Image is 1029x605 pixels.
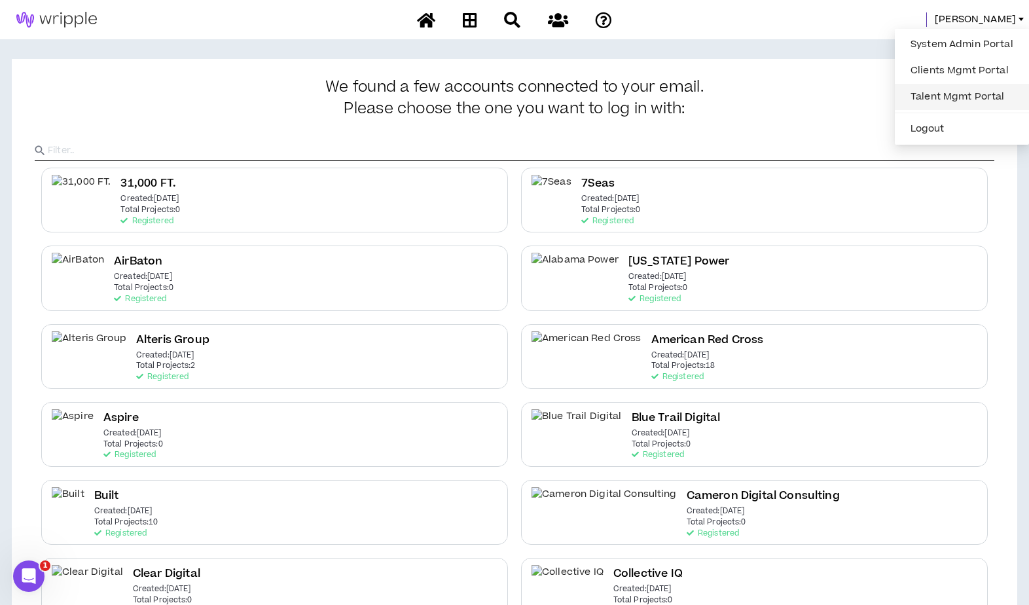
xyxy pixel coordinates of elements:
h2: Cameron Digital Consulting [687,487,840,505]
p: Total Projects: 0 [114,284,173,293]
a: Clients Mgmt Portal [903,61,1021,81]
button: Logout [903,119,1021,139]
p: Registered [114,295,166,304]
h2: 7Seas [581,175,615,192]
p: Total Projects: 0 [628,284,688,293]
img: Clear Digital [52,565,123,595]
h2: Aspire [103,409,139,427]
h2: [US_STATE] Power [628,253,730,270]
h2: Collective IQ [613,565,683,583]
a: Talent Mgmt Portal [903,87,1021,107]
img: Aspire [52,409,94,439]
p: Created: [DATE] [628,272,687,282]
h2: Built [94,487,119,505]
p: Registered [120,217,173,226]
p: Created: [DATE] [120,194,179,204]
p: Total Projects: 0 [632,440,691,449]
p: Registered [632,450,684,460]
p: Created: [DATE] [687,507,745,516]
p: Registered [94,529,147,538]
img: 7Seas [532,175,571,204]
p: Created: [DATE] [103,429,162,438]
img: Cameron Digital Consulting [532,487,677,517]
h2: Blue Trail Digital [632,409,721,427]
p: Total Projects: 0 [613,596,673,605]
img: Collective IQ [532,565,604,595]
p: Created: [DATE] [133,585,191,594]
input: Filter.. [48,141,994,160]
span: Please choose the one you want to log in with: [344,100,685,119]
img: 31,000 FT. [52,175,111,204]
img: Blue Trail Digital [532,409,622,439]
p: Total Projects: 0 [581,206,641,215]
h2: American Red Cross [651,331,764,349]
h2: Clear Digital [133,565,200,583]
span: 1 [40,560,50,571]
img: Alteris Group [52,331,126,361]
p: Registered [687,529,739,538]
p: Created: [DATE] [581,194,640,204]
p: Total Projects: 0 [103,440,163,449]
a: System Admin Portal [903,35,1021,54]
p: Registered [136,373,189,382]
p: Created: [DATE] [94,507,153,516]
h3: We found a few accounts connected to your email. [35,79,994,118]
p: Total Projects: 10 [94,518,158,527]
p: Created: [DATE] [613,585,672,594]
h2: Alteris Group [136,331,209,349]
p: Registered [581,217,634,226]
h2: 31,000 FT. [120,175,176,192]
span: [PERSON_NAME] [935,12,1016,27]
img: American Red Cross [532,331,641,361]
h2: AirBaton [114,253,162,270]
p: Registered [628,295,681,304]
img: Built [52,487,84,517]
p: Total Projects: 0 [687,518,746,527]
p: Created: [DATE] [632,429,690,438]
img: AirBaton [52,253,104,282]
p: Total Projects: 0 [120,206,180,215]
p: Registered [651,373,704,382]
img: Alabama Power [532,253,619,282]
p: Created: [DATE] [651,351,710,360]
p: Total Projects: 2 [136,361,196,371]
p: Total Projects: 18 [651,361,715,371]
p: Registered [103,450,156,460]
iframe: Intercom live chat [13,560,45,592]
p: Created: [DATE] [136,351,194,360]
p: Total Projects: 0 [133,596,192,605]
p: Created: [DATE] [114,272,172,282]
